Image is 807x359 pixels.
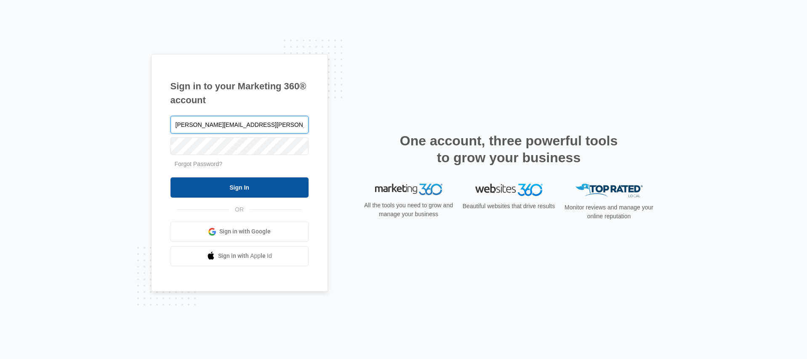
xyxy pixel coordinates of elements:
input: Sign In [170,177,309,198]
p: Beautiful websites that drive results [462,202,556,211]
p: Monitor reviews and manage your online reputation [562,203,656,221]
img: Marketing 360 [375,184,442,196]
a: Sign in with Google [170,222,309,242]
input: Email [170,116,309,134]
span: Sign in with Apple Id [218,252,272,260]
p: All the tools you need to grow and manage your business [362,201,456,219]
h1: Sign in to your Marketing 360® account [170,79,309,107]
img: Websites 360 [475,184,543,196]
a: Sign in with Apple Id [170,246,309,266]
h2: One account, three powerful tools to grow your business [397,132,621,166]
a: Forgot Password? [175,161,223,167]
img: Top Rated Local [575,184,643,198]
span: Sign in with Google [219,227,271,236]
span: OR [229,205,250,214]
